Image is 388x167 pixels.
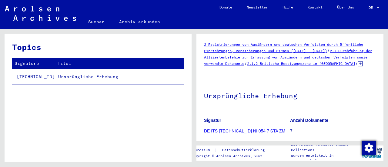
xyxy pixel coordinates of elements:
img: Zustimmung ändern [362,141,376,155]
p: 7 [290,128,376,134]
div: | [191,147,272,153]
td: [TECHNICAL_ID] [12,69,55,85]
b: Anzahl Dokumente [290,118,328,123]
img: Arolsen_neg.svg [5,6,76,21]
a: DE ITS [TECHNICAL_ID] NI 054 7 STA ZM [204,129,285,133]
a: 2 Registrierungen von Ausländern und deutschen Verfolgten durch öffentliche Einrichtungen, Versic... [204,42,363,53]
span: / [327,48,330,53]
img: yv_logo.png [360,145,383,160]
span: DE [369,5,375,10]
th: Signature [12,58,55,69]
b: Signatur [204,118,221,123]
td: Ursprüngliche Erhebung [55,69,184,85]
th: Titel [55,58,184,69]
a: Datenschutzerklärung [217,147,272,153]
a: Suchen [81,15,112,29]
a: 2.1.2 Britische Besatzungszone in [GEOGRAPHIC_DATA] [247,61,355,66]
a: Impressum [191,147,215,153]
h3: Topics [12,41,184,53]
p: wurden entwickelt in Partnerschaft mit [291,153,360,164]
h1: Ursprüngliche Erhebung [204,82,376,109]
p: Die Arolsen Archives Online-Collections [291,142,360,153]
span: / [355,61,358,66]
p: Copyright © Arolsen Archives, 2021 [191,153,272,159]
a: Archiv erkunden [112,15,167,29]
a: 2.1 Durchführung der Alliiertenbefehle zur Erfassung von Ausländern und deutschen Verfolgten sowi... [204,48,372,66]
span: / [244,61,247,66]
